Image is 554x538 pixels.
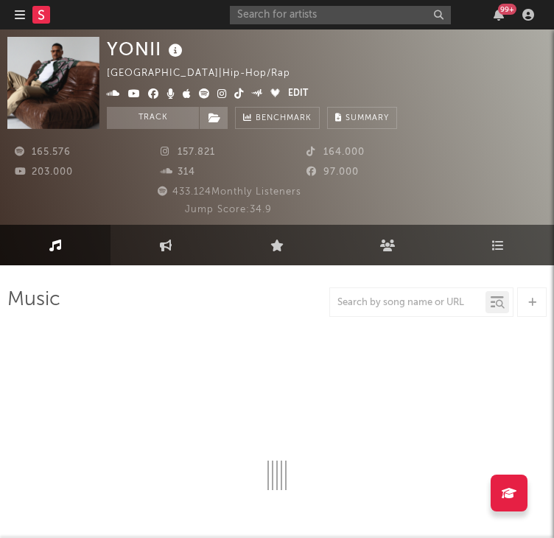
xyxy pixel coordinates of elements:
[15,167,73,177] span: 203.000
[230,6,451,24] input: Search for artists
[494,9,504,21] button: 99+
[306,167,359,177] span: 97.000
[306,147,365,157] span: 164.000
[161,147,215,157] span: 157.821
[288,85,308,103] button: Edit
[498,4,516,15] div: 99 +
[161,167,195,177] span: 314
[346,114,389,122] span: Summary
[155,187,301,197] span: 433.124 Monthly Listeners
[185,205,272,214] span: Jump Score: 34.9
[327,107,397,129] button: Summary
[235,107,320,129] a: Benchmark
[15,147,71,157] span: 165.576
[330,297,485,309] input: Search by song name or URL
[107,37,186,61] div: YONII
[256,110,312,127] span: Benchmark
[107,65,307,83] div: [GEOGRAPHIC_DATA] | Hip-Hop/Rap
[107,107,199,129] button: Track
